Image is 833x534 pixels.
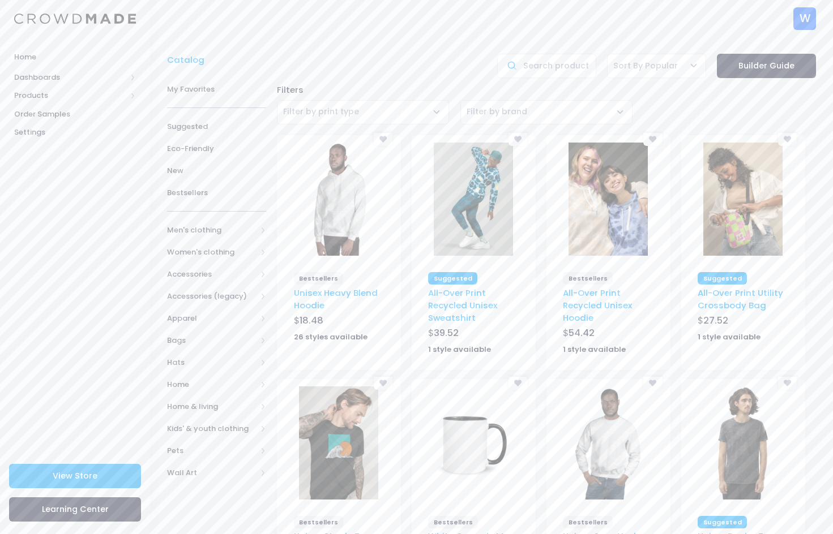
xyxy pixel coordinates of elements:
span: Home [14,51,136,63]
span: Order Samples [14,109,136,120]
a: Learning Center [9,497,141,522]
span: Settings [14,127,136,138]
span: Dashboards [14,72,126,83]
span: Products [14,90,126,101]
a: View Store [9,464,141,488]
span: Learning Center [42,503,109,515]
span: View Store [53,470,97,481]
img: Logo [14,14,136,24]
div: W [793,7,816,30]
